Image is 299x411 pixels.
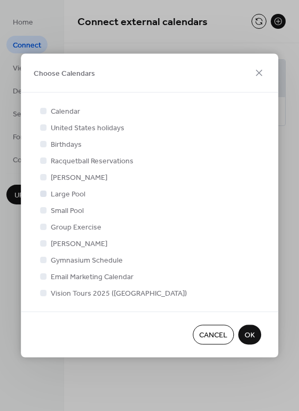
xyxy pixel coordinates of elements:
button: Cancel [193,325,234,345]
span: Cancel [199,330,227,341]
span: United States holidays [51,123,124,134]
span: Calendar [51,106,80,117]
span: Email Marketing Calendar [51,272,133,283]
span: [PERSON_NAME] [51,239,107,250]
span: Large Pool [51,189,85,200]
span: Racquetball Reservations [51,156,133,167]
span: Small Pool [51,205,84,217]
span: Birthdays [51,139,82,151]
span: Gymnasium Schedule [51,255,123,266]
span: OK [245,330,255,341]
span: Vision Tours 2025 ([GEOGRAPHIC_DATA]) [51,288,187,299]
button: OK [238,325,261,345]
span: Group Exercise [51,222,101,233]
span: [PERSON_NAME] [51,172,107,184]
span: Choose Calendars [34,68,95,80]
